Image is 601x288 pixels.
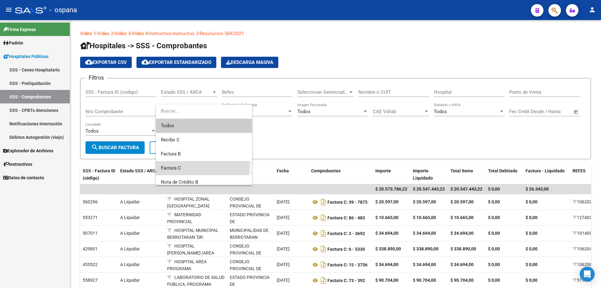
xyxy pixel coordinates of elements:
[156,104,249,118] input: dropdown search
[161,165,181,171] span: Factura C
[161,119,247,133] span: Todos
[580,267,595,282] div: Open Intercom Messenger
[161,137,180,143] span: Recibo C
[161,151,181,157] span: Factura B
[161,179,198,185] span: Nota de Crédito B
